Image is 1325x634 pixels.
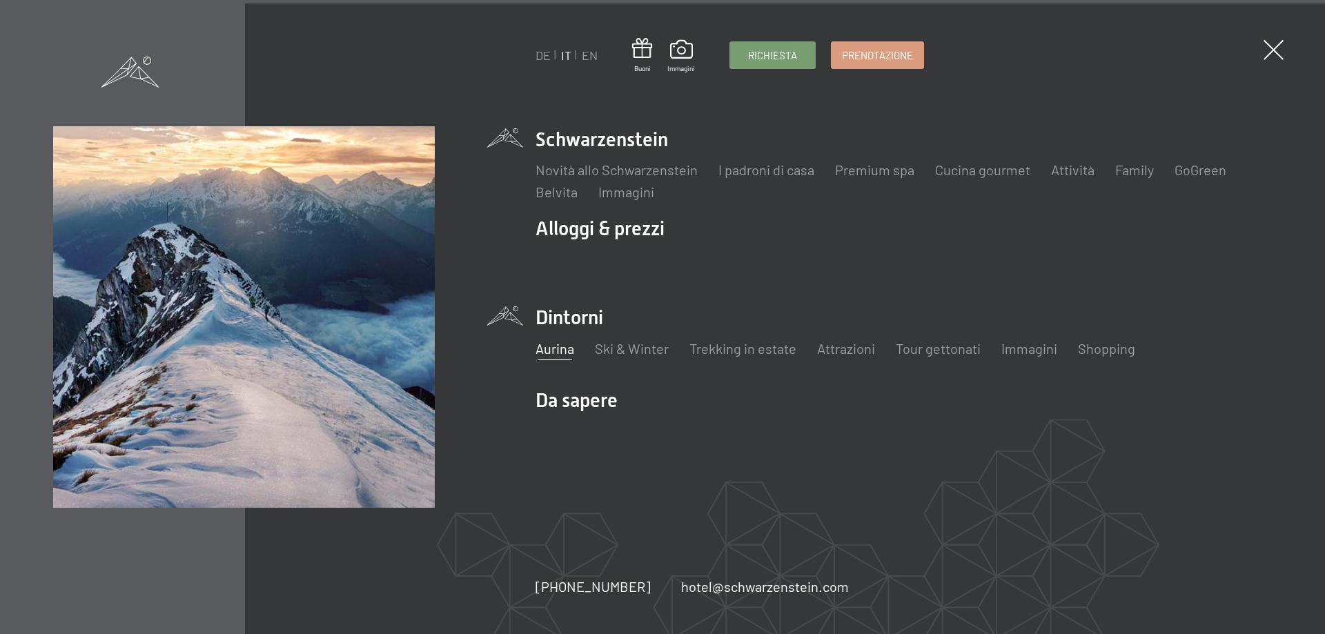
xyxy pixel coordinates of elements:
a: Ski & Winter [595,340,669,357]
span: Immagini [667,63,695,73]
a: Premium spa [835,161,914,178]
span: Richiesta [748,48,797,63]
a: Immagini [1001,340,1057,357]
a: Buoni [632,38,652,73]
a: DE [536,48,551,63]
span: Prenotazione [842,48,913,63]
a: Aurina [536,340,574,357]
a: hotel@schwarzenstein.com [681,577,849,596]
a: Family [1115,161,1154,178]
a: Attività [1051,161,1095,178]
a: Immagini [667,40,695,73]
a: Novità allo Schwarzenstein [536,161,698,178]
a: Trekking in estate [689,340,796,357]
a: EN [582,48,598,63]
span: [PHONE_NUMBER] [536,578,651,595]
a: I padroni di casa [718,161,814,178]
a: Immagini [598,184,654,200]
a: Shopping [1078,340,1135,357]
a: IT [561,48,571,63]
a: Belvita [536,184,578,200]
a: GoGreen [1175,161,1226,178]
a: Attrazioni [817,340,875,357]
a: Tour gettonati [896,340,981,357]
a: Prenotazione [832,42,923,68]
span: Buoni [632,63,652,73]
a: Richiesta [730,42,815,68]
a: [PHONE_NUMBER] [536,577,651,596]
a: Cucina gourmet [935,161,1030,178]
